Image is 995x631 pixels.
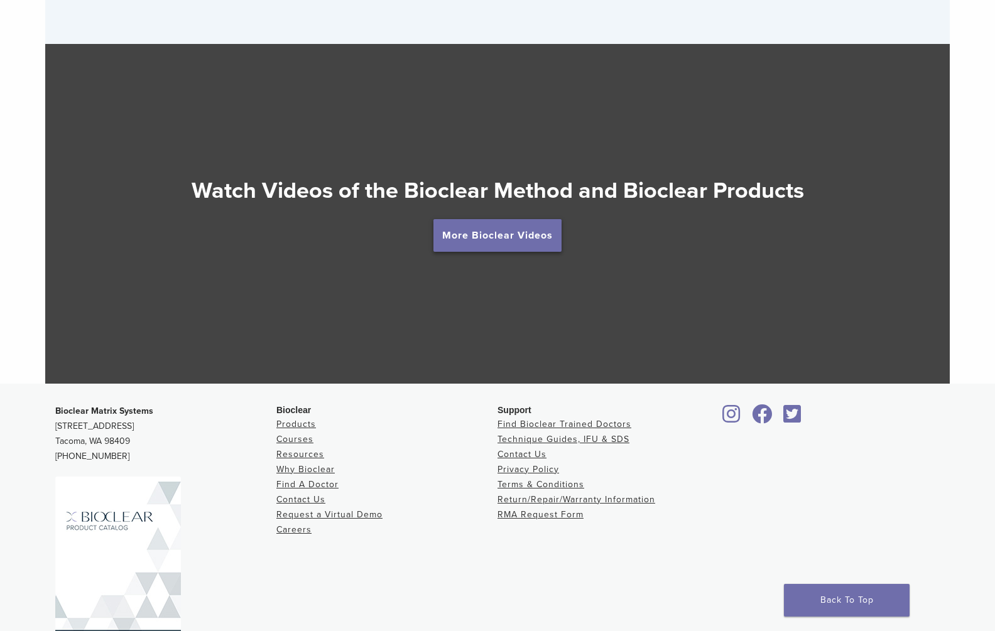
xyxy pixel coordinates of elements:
[276,509,383,520] a: Request a Virtual Demo
[276,449,324,460] a: Resources
[497,494,655,505] a: Return/Repair/Warranty Information
[276,434,313,445] a: Courses
[55,406,153,416] strong: Bioclear Matrix Systems
[276,419,316,429] a: Products
[433,219,562,252] a: More Bioclear Videos
[779,412,805,424] a: Bioclear
[276,494,325,505] a: Contact Us
[276,524,312,535] a: Careers
[276,405,311,415] span: Bioclear
[719,412,745,424] a: Bioclear
[497,464,559,475] a: Privacy Policy
[497,434,629,445] a: Technique Guides, IFU & SDS
[45,176,950,206] h2: Watch Videos of the Bioclear Method and Bioclear Products
[55,404,276,464] p: [STREET_ADDRESS] Tacoma, WA 98409 [PHONE_NUMBER]
[497,509,584,520] a: RMA Request Form
[276,464,335,475] a: Why Bioclear
[497,419,631,429] a: Find Bioclear Trained Doctors
[276,479,339,490] a: Find A Doctor
[497,479,584,490] a: Terms & Conditions
[497,449,546,460] a: Contact Us
[748,412,776,424] a: Bioclear
[784,584,910,617] a: Back To Top
[497,405,531,415] span: Support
